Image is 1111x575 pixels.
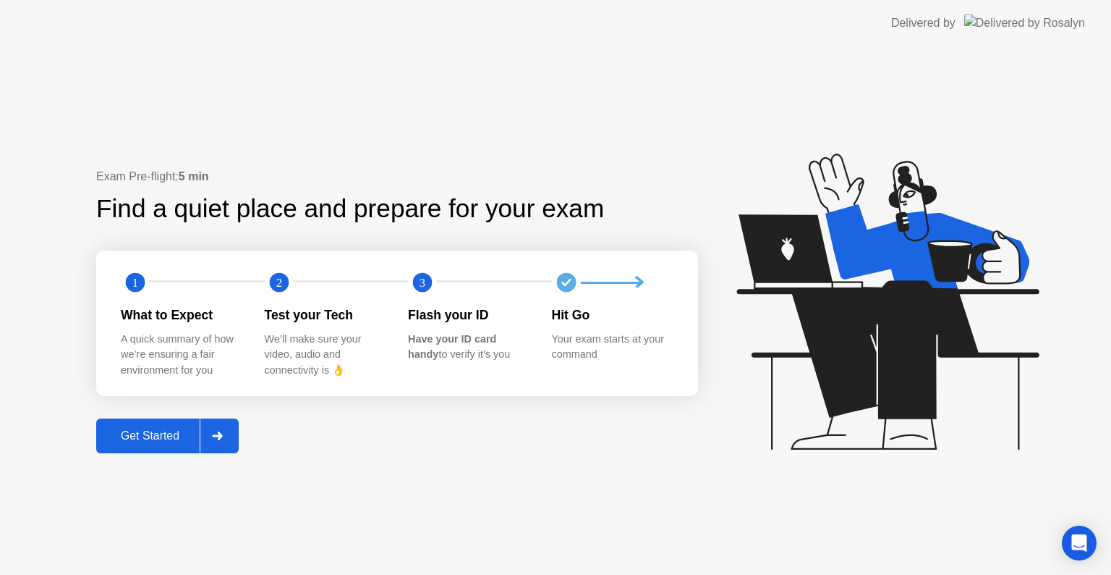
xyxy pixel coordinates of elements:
div: Exam Pre-flight: [96,168,698,185]
text: 3 [420,276,425,290]
div: Open Intercom Messenger [1062,526,1097,561]
img: Delivered by Rosalyn [964,14,1085,31]
div: Hit Go [552,306,673,324]
div: A quick summary of how we’re ensuring a fair environment for you [121,332,242,379]
div: Your exam starts at your command [552,332,673,363]
text: 2 [276,276,281,290]
div: What to Expect [121,306,242,324]
div: Find a quiet place and prepare for your exam [96,190,606,228]
text: 1 [132,276,138,290]
b: 5 min [179,170,209,182]
button: Get Started [96,419,239,453]
div: to verify it’s you [408,332,529,363]
div: Flash your ID [408,306,529,324]
div: Delivered by [891,14,955,32]
div: We’ll make sure your video, audio and connectivity is 👌 [265,332,386,379]
div: Test your Tech [265,306,386,324]
b: Have your ID card handy [408,333,496,361]
div: Get Started [101,429,200,442]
